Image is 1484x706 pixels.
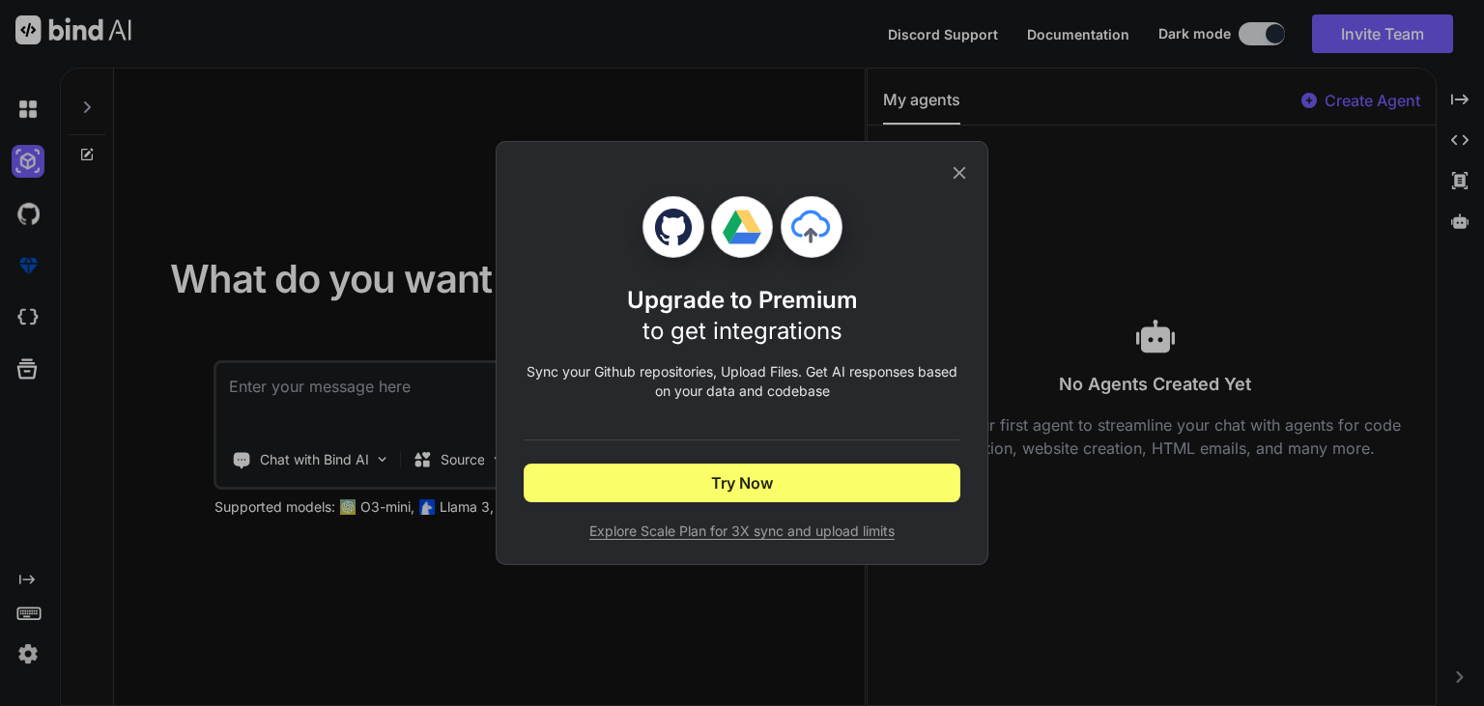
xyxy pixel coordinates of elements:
[524,464,960,502] button: Try Now
[524,522,960,541] span: Explore Scale Plan for 3X sync and upload limits
[524,362,960,401] p: Sync your Github repositories, Upload Files. Get AI responses based on your data and codebase
[627,285,858,347] h1: Upgrade to Premium
[642,317,842,345] span: to get integrations
[711,471,773,494] span: Try Now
